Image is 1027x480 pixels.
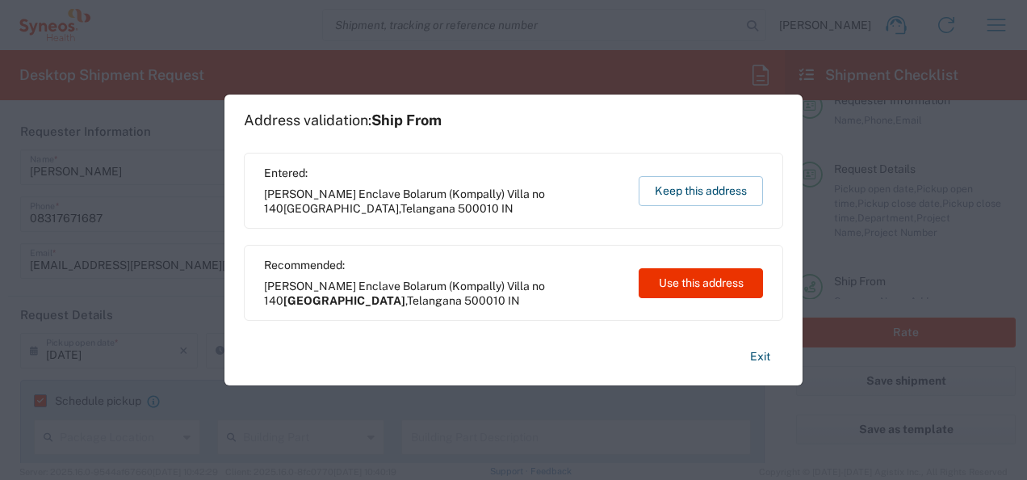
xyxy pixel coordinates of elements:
[283,294,405,307] span: [GEOGRAPHIC_DATA]
[508,294,520,307] span: IN
[400,202,455,215] span: Telangana
[283,202,399,215] span: [GEOGRAPHIC_DATA]
[639,268,763,298] button: Use this address
[737,343,783,371] button: Exit
[371,112,442,128] span: Ship From
[244,112,442,129] h1: Address validation:
[264,187,623,216] span: [PERSON_NAME] Enclave Bolarum (Kompally) Villa no 140 ,
[501,202,513,215] span: IN
[458,202,499,215] span: 500010
[264,279,623,308] span: [PERSON_NAME] Enclave Bolarum (Kompally) Villa no 140 ,
[639,176,763,206] button: Keep this address
[264,258,623,272] span: Recommended:
[264,166,623,180] span: Entered:
[407,294,462,307] span: Telangana
[464,294,505,307] span: 500010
